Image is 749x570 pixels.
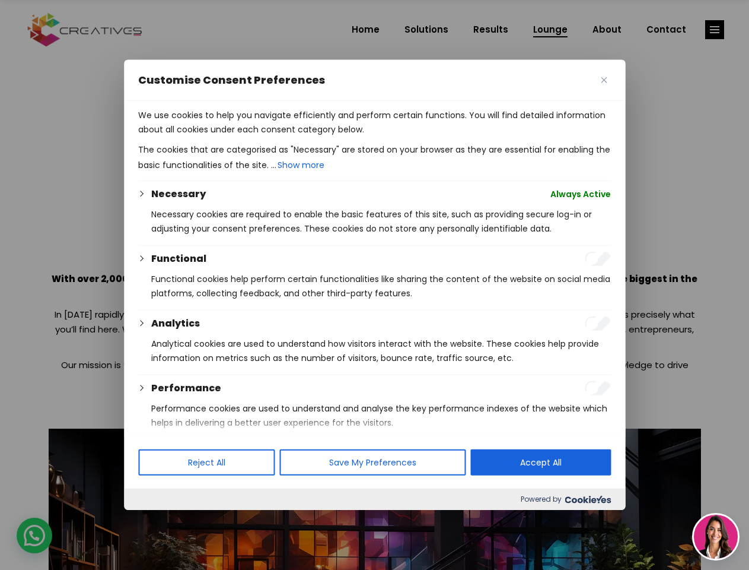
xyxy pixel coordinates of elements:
input: Enable Performance [585,381,611,395]
button: Functional [151,252,206,266]
p: We use cookies to help you navigate efficiently and perform certain functions. You will find deta... [138,108,611,137]
p: Necessary cookies are required to enable the basic features of this site, such as providing secur... [151,207,611,236]
button: Accept All [470,449,611,476]
button: Performance [151,381,221,395]
div: Powered by [124,489,625,510]
span: Customise Consent Preferences [138,73,325,87]
input: Enable Functional [585,252,611,266]
button: Close [597,73,611,87]
button: Show more [276,157,326,173]
p: Performance cookies are used to understand and analyse the key performance indexes of the website... [151,401,611,430]
div: Customise Consent Preferences [124,60,625,510]
img: Close [601,77,607,83]
p: Functional cookies help perform certain functionalities like sharing the content of the website o... [151,272,611,300]
button: Analytics [151,316,200,331]
p: Analytical cookies are used to understand how visitors interact with the website. These cookies h... [151,337,611,365]
button: Necessary [151,187,206,201]
img: Cookieyes logo [565,496,611,503]
span: Always Active [550,187,611,201]
button: Reject All [138,449,275,476]
input: Enable Analytics [585,316,611,331]
img: agent [694,515,738,559]
button: Save My Preferences [279,449,466,476]
p: The cookies that are categorised as "Necessary" are stored on your browser as they are essential ... [138,142,611,173]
